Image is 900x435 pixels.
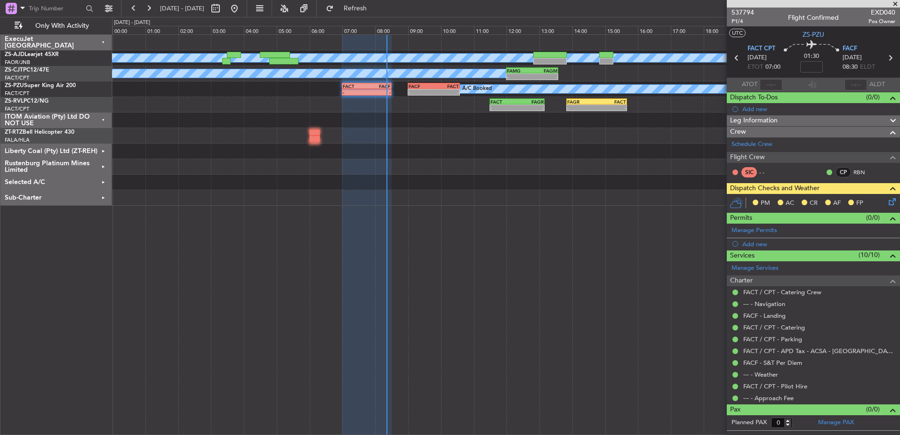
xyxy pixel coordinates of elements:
[5,52,24,57] span: ZS-AJD
[114,19,150,27] div: [DATE] - [DATE]
[671,26,704,34] div: 17:00
[743,335,802,343] a: FACT / CPT - Parking
[517,99,544,105] div: FAGR
[605,26,638,34] div: 15:00
[760,79,782,90] input: --:--
[730,115,778,126] span: Leg Information
[532,68,557,73] div: FAGM
[596,105,626,111] div: -
[409,83,434,89] div: FACF
[859,250,880,260] span: (10/10)
[5,52,59,57] a: ZS-AJDLearjet 45XR
[5,83,24,89] span: ZS-PZU
[810,199,818,208] span: CR
[5,98,48,104] a: ZS-RVLPC12/NG
[833,199,841,208] span: AF
[730,127,746,137] span: Crew
[490,105,517,111] div: -
[5,83,76,89] a: ZS-PZUSuper King Air 200
[731,17,754,25] span: P1/4
[178,26,211,34] div: 02:00
[145,26,178,34] div: 01:00
[843,44,857,54] span: FACF
[743,382,807,390] a: FACT / CPT - Pilot Hire
[843,63,858,72] span: 08:30
[211,26,244,34] div: 03:00
[869,80,885,89] span: ALDT
[10,18,102,33] button: Only With Activity
[704,26,737,34] div: 18:00
[759,168,780,177] div: - -
[741,167,757,177] div: SIC
[343,83,367,89] div: FACT
[441,26,474,34] div: 10:00
[866,404,880,414] span: (0/0)
[730,152,765,163] span: Flight Crew
[866,92,880,102] span: (0/0)
[321,1,378,16] button: Refresh
[730,213,752,224] span: Permits
[743,371,778,379] a: --- - Weather
[868,8,895,17] span: EXD040
[743,394,794,402] a: --- - Approach Fee
[743,347,895,355] a: FACT / CPT - APD Tax - ACSA - [GEOGRAPHIC_DATA] International FACT / CPT
[730,250,755,261] span: Services
[5,98,24,104] span: ZS-RVL
[5,67,49,73] a: ZS-CJTPC12/47E
[747,63,763,72] span: ETOT
[743,359,802,367] a: FACF - S&T Per Diem
[804,52,819,61] span: 01:30
[836,167,851,177] div: CP
[490,99,517,105] div: FACT
[567,99,596,105] div: FAGR
[310,26,343,34] div: 06:00
[730,404,740,415] span: Pax
[747,44,775,54] span: FACT CPT
[5,74,29,81] a: FACT/CPT
[729,29,746,37] button: UTC
[730,183,820,194] span: Dispatch Checks and Weather
[539,26,572,34] div: 13:00
[29,1,83,16] input: Trip Number
[761,199,770,208] span: PM
[474,26,507,34] div: 11:00
[567,105,596,111] div: -
[336,5,375,12] span: Refresh
[788,13,839,23] div: Flight Confirmed
[532,74,557,80] div: -
[743,288,821,296] a: FACT / CPT - Catering Crew
[5,59,30,66] a: FAOR/JNB
[742,105,895,113] div: Add new
[866,213,880,223] span: (0/0)
[765,63,780,72] span: 07:00
[343,89,367,95] div: -
[517,105,544,111] div: -
[408,26,441,34] div: 09:00
[24,23,99,29] span: Only With Activity
[5,129,23,135] span: ZT-RTZ
[507,68,532,73] div: FAMG
[5,105,29,113] a: FACT/CPT
[868,17,895,25] span: Pos Owner
[742,240,895,248] div: Add new
[742,80,757,89] span: ATOT
[375,26,408,34] div: 08:00
[5,90,29,97] a: FACT/CPT
[409,89,434,95] div: -
[277,26,310,34] div: 05:00
[112,26,145,34] div: 00:00
[730,275,753,286] span: Charter
[743,300,785,308] a: --- - Navigation
[367,83,391,89] div: FACF
[434,89,458,95] div: -
[731,140,772,149] a: Schedule Crew
[803,30,824,40] span: ZS-PZU
[160,4,204,13] span: [DATE] - [DATE]
[747,53,767,63] span: [DATE]
[5,137,30,144] a: FALA/HLA
[731,264,779,273] a: Manage Services
[818,418,854,427] a: Manage PAX
[5,67,23,73] span: ZS-CJT
[506,26,539,34] div: 12:00
[853,168,875,177] a: RBN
